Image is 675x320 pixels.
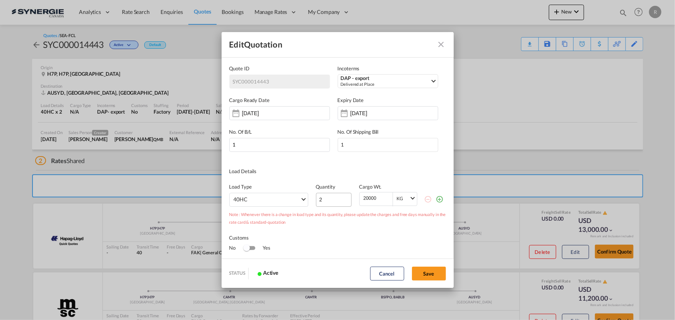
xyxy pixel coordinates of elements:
[251,268,263,279] md-icon: icon-flickr-after
[436,195,444,203] md-icon: icon-plus-circle-outline green-400-fg
[229,207,446,226] div: Note : Whenever there is a change in load type and its quantity, please update the charges and fr...
[424,195,432,203] md-icon: icon-minus-circle-outline red-400-fg
[350,110,399,116] input: Enter date
[229,244,244,253] div: No
[8,8,208,32] p: Any modification of your original rate request, such as freight dimensions, weight, transit time,...
[338,138,438,152] input: B/L
[229,193,308,207] md-select: Choose
[316,183,352,193] label: Quantity
[255,244,270,253] div: Yes
[8,50,208,106] p: This quotation is subject to space and equipment availability and subject to compliance by you wi...
[229,167,338,175] div: Load Details
[229,183,308,193] label: Load Type
[341,75,430,81] div: DAP - export
[397,196,403,201] div: KG
[359,183,424,192] label: Cargo Wt.
[242,110,291,116] input: Enter date
[338,74,438,88] md-select: Select Incoterms: DAP - export Delivered at Place
[229,128,330,138] label: No. Of B/L
[412,267,446,281] button: Save
[437,40,446,49] md-icon: Close dialog
[229,65,330,75] label: Quote ID
[8,37,208,45] p: General Conditions:
[229,96,330,104] label: Cargo Ready Date
[243,244,255,253] md-switch: Switch No Ink
[338,65,438,72] label: Incoterms
[338,128,438,138] label: No. Of Shipping Bill
[363,192,393,204] input: Enter Weight
[341,81,430,87] div: Delivered at Place
[434,37,449,52] button: Close dialog
[370,267,404,281] button: Cancel
[226,270,248,277] div: STATUS
[229,39,282,49] div: Quotation
[229,235,253,241] label: Customs
[316,193,352,207] input: Qty
[222,32,454,288] md-dialog: Quote IDIncotermsSelect Incoterms ...
[229,138,330,152] input: B/L
[338,96,438,104] label: Expiry Date
[249,269,278,276] span: Active
[229,39,244,49] b: Edit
